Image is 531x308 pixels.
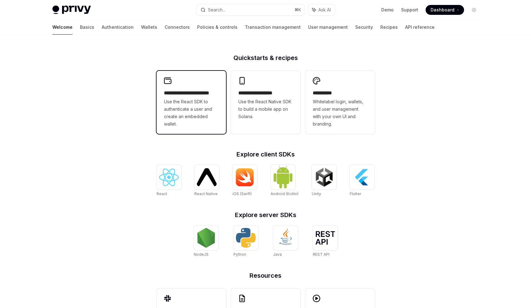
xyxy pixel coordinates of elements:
[276,228,295,248] img: Java
[233,252,246,257] span: Python
[271,191,299,196] span: Android (Kotlin)
[157,151,375,157] h2: Explore client SDKs
[194,191,218,196] span: React Native
[157,191,167,196] span: React
[52,20,73,35] a: Welcome
[469,5,479,15] button: Toggle dark mode
[273,165,293,189] img: Android (Kotlin)
[350,165,374,197] a: FlutterFlutter
[197,20,237,35] a: Policies & controls
[208,6,225,14] div: Search...
[194,252,209,257] span: NodeJS
[308,4,335,15] button: Ask AI
[157,55,375,61] h2: Quickstarts & recipes
[312,165,337,197] a: UnityUnity
[314,167,334,187] img: Unity
[273,252,282,257] span: Java
[401,7,418,13] a: Support
[294,7,301,12] span: ⌘ K
[271,165,299,197] a: Android (Kotlin)Android (Kotlin)
[157,212,375,218] h2: Explore server SDKs
[235,168,255,186] img: iOS (Swift)
[245,20,301,35] a: Transaction management
[157,165,181,197] a: ReactReact
[380,20,398,35] a: Recipes
[352,167,372,187] img: Flutter
[102,20,134,35] a: Authentication
[197,168,217,186] img: React Native
[236,228,256,248] img: Python
[238,98,293,120] span: Use the React Native SDK to build a mobile app on Solana.
[194,225,219,258] a: NodeJSNodeJS
[313,98,367,128] span: Whitelabel login, wallets, and user management with your own UI and branding.
[313,252,330,257] span: REST API
[52,6,91,14] img: light logo
[405,20,435,35] a: API reference
[80,20,94,35] a: Basics
[196,228,216,248] img: NodeJS
[426,5,464,15] a: Dashboard
[313,225,338,258] a: REST APIREST API
[194,165,219,197] a: React NativeReact Native
[350,191,361,196] span: Flutter
[165,20,190,35] a: Connectors
[232,165,257,197] a: iOS (Swift)iOS (Swift)
[308,20,348,35] a: User management
[431,7,454,13] span: Dashboard
[232,191,252,196] span: iOS (Swift)
[381,7,394,13] a: Demo
[312,191,321,196] span: Unity
[233,225,258,258] a: PythonPython
[355,20,373,35] a: Security
[231,71,300,134] a: **** **** **** ***Use the React Native SDK to build a mobile app on Solana.
[159,169,179,186] img: React
[273,225,298,258] a: JavaJava
[157,272,375,279] h2: Resources
[141,20,157,35] a: Wallets
[196,4,305,15] button: Search...⌘K
[315,231,335,245] img: REST API
[318,7,331,13] span: Ask AI
[305,71,375,134] a: **** *****Whitelabel login, wallets, and user management with your own UI and branding.
[164,98,219,128] span: Use the React SDK to authenticate a user and create an embedded wallet.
